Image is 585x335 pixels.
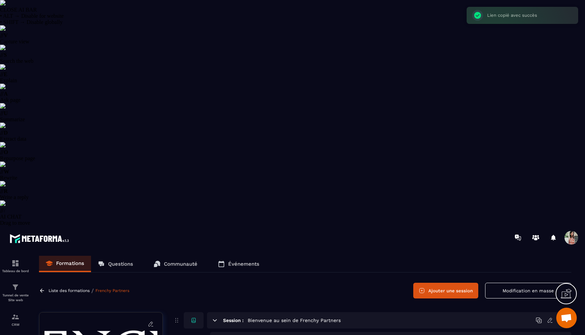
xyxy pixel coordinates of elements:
[39,256,91,272] a: Formations
[248,317,341,324] h5: Bienvenue au sein de Frenchy Partners
[95,288,129,293] a: Frenchy Partners
[2,278,29,308] a: formationformationTunnel de vente Site web
[2,308,29,332] a: formationformationCRM
[164,261,197,267] p: Communauté
[91,288,94,294] span: /
[2,323,29,326] p: CRM
[556,308,577,328] div: Ouvrir le chat
[108,261,133,267] p: Questions
[223,318,244,323] h6: Session :
[91,256,140,272] a: Questions
[11,313,19,321] img: formation
[11,283,19,291] img: formation
[147,256,204,272] a: Communauté
[10,232,71,245] img: logo
[413,283,478,298] button: Ajouter une session
[56,260,84,266] p: Formations
[2,269,29,273] p: Tableau de bord
[485,283,571,298] button: Modification en masse
[2,293,29,303] p: Tunnel de vente Site web
[2,254,29,278] a: formationformationTableau de bord
[211,256,266,272] a: Événements
[228,261,259,267] p: Événements
[11,259,19,267] img: formation
[49,288,90,293] a: Liste des formations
